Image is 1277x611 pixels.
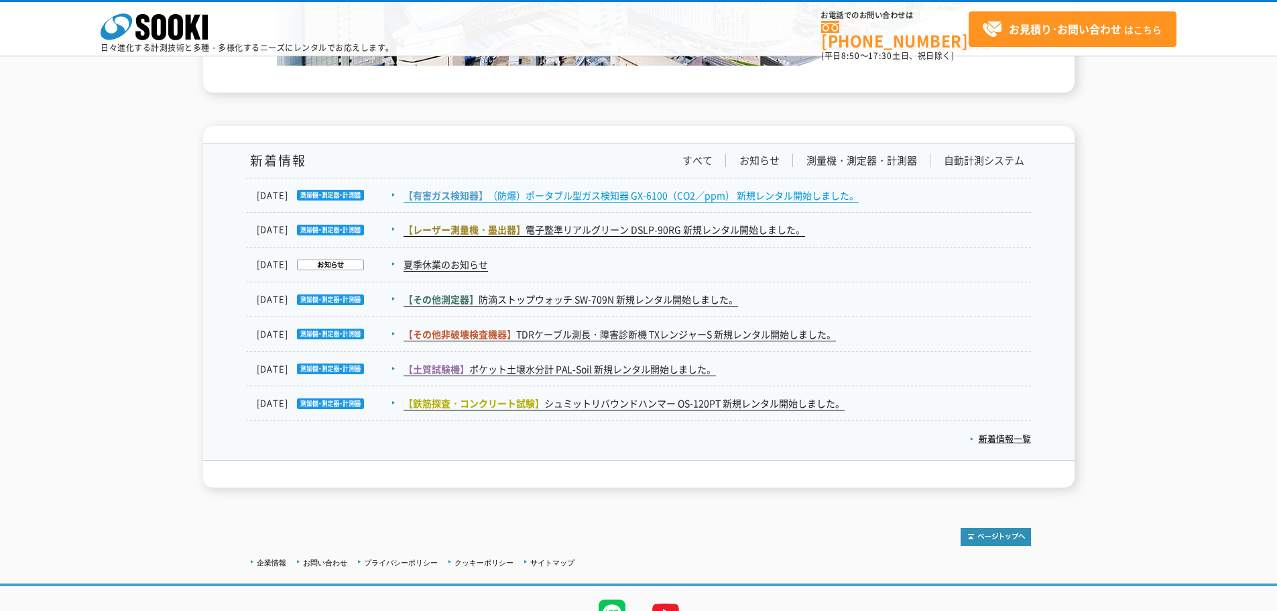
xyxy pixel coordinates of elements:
span: 【その他非破壊検査機器】 [404,327,516,341]
span: お電話でのお問い合わせは [821,11,969,19]
a: 【その他非破壊検査機器】TDRケーブル測長・障害診断機 TXレンジャーS 新規レンタル開始しました。 [404,327,836,341]
dt: [DATE] [257,327,402,341]
a: プライバシーポリシー [364,559,438,567]
a: 【有害ガス検知器】（防爆）ポータブル型ガス検知器 GX-6100（CO2／ppm） 新規レンタル開始しました。 [404,188,859,203]
span: (平日 ～ 土日、祝日除く) [821,50,954,62]
span: 【レーザー測量機・墨出器】 [404,223,526,236]
h1: 新着情報 [247,154,306,168]
img: 測量機・測定器・計測器 [288,329,364,339]
a: お問い合わせ [303,559,347,567]
span: 【有害ガス検知器】 [404,188,488,202]
dt: [DATE] [257,223,402,237]
p: 日々進化する計測技術と多種・多様化するニーズにレンタルでお応えします。 [101,44,394,52]
img: 測量機・測定器・計測器 [288,190,364,201]
a: Create the Future [277,52,1001,64]
span: 【土質試験機】 [404,362,469,376]
strong: お見積り･お問い合わせ [1009,21,1121,37]
img: 測量機・測定器・計測器 [288,225,364,235]
dt: [DATE] [257,258,402,272]
img: トップページへ [961,528,1031,546]
span: 17:30 [868,50,892,62]
dt: [DATE] [257,362,402,376]
span: 8:50 [841,50,860,62]
a: [PHONE_NUMBER] [821,21,969,48]
a: 【土質試験機】ポケット土壌水分計 PAL-Soil 新規レンタル開始しました。 [404,362,716,376]
a: サイトマップ [530,559,574,567]
a: すべて [682,154,713,168]
img: お知らせ [288,260,364,270]
a: クッキーポリシー [454,559,513,567]
a: お見積り･お問い合わせはこちら [969,11,1176,47]
img: 測量機・測定器・計測器 [288,294,364,305]
a: 自動計測システム [944,154,1024,168]
span: 【その他測定器】 [404,292,479,306]
a: 【レーザー測量機・墨出器】電子整準リアルグリーン DSLP-90RG 新規レンタル開始しました。 [404,223,805,237]
a: 【鉄筋探査・コンクリート試験】シュミットリバウンドハンマー OS-120PT 新規レンタル開始しました。 [404,396,845,410]
a: 測量機・測定器・計測器 [806,154,917,168]
span: 【鉄筋探査・コンクリート試験】 [404,396,544,410]
a: 夏季休業のお知らせ [404,258,488,272]
img: 測量機・測定器・計測器 [288,364,364,374]
a: 新着情報一覧 [970,432,1031,445]
dt: [DATE] [257,396,402,410]
a: 企業情報 [257,559,286,567]
dt: [DATE] [257,188,402,203]
img: 測量機・測定器・計測器 [288,398,364,409]
a: 【その他測定器】防滴ストップウォッチ SW-709N 新規レンタル開始しました。 [404,292,738,307]
dt: [DATE] [257,292,402,307]
a: お知らせ [739,154,780,168]
span: はこちら [982,19,1162,40]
